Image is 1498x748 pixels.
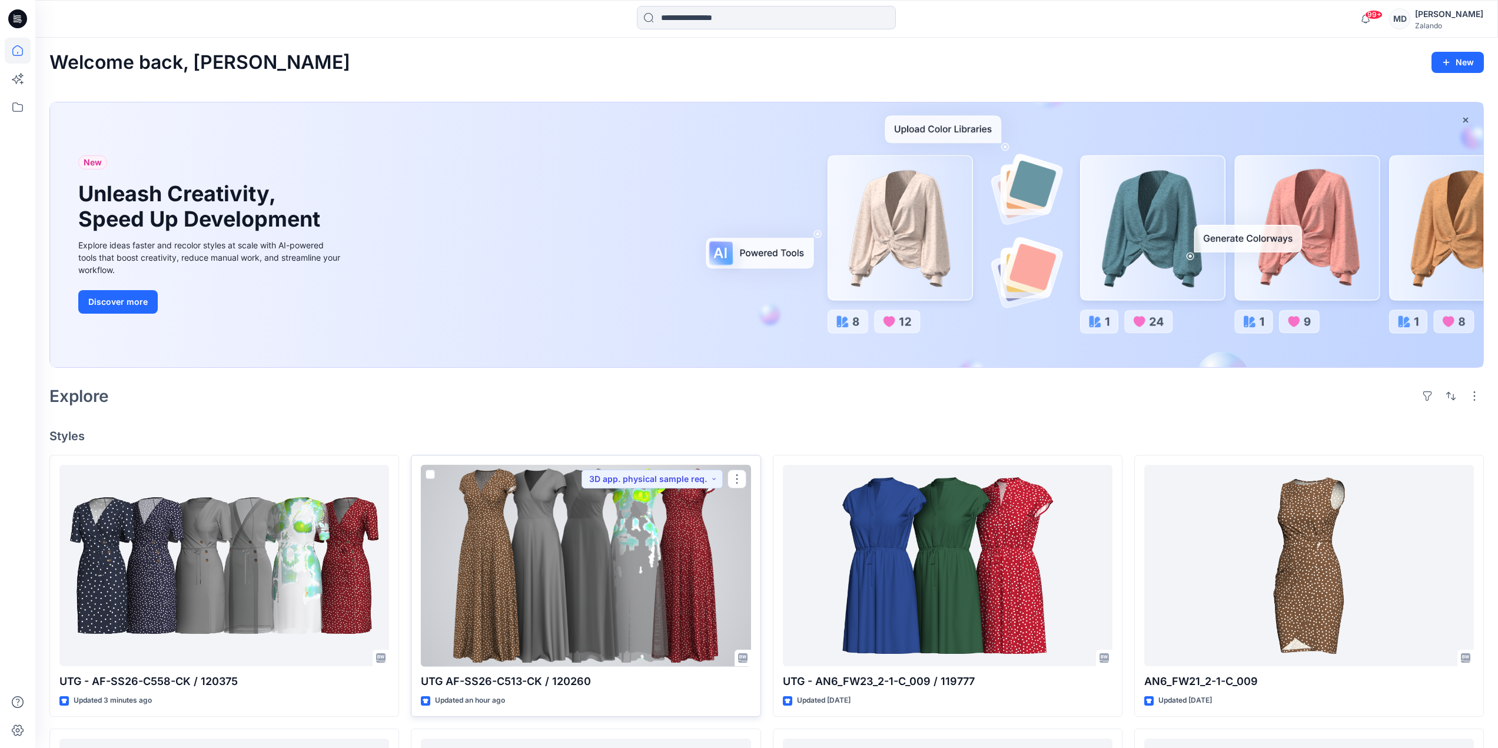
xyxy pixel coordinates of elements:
h2: Explore [49,387,109,405]
a: UTG - AN6_FW23_2-1-C_009 / 119777 [783,465,1112,667]
h2: Welcome back, [PERSON_NAME] [49,52,350,74]
a: UTG AF-SS26-C513-CK / 120260 [421,465,750,667]
button: Discover more [78,290,158,314]
button: New [1431,52,1484,73]
h1: Unleash Creativity, Speed Up Development [78,181,325,232]
p: Updated [DATE] [1158,694,1212,707]
div: MD [1389,8,1410,29]
a: Discover more [78,290,343,314]
a: UTG - AF-SS26-C558-CK / 120375 [59,465,389,667]
p: AN6_FW21_2-1-C_009 [1144,673,1474,690]
p: Updated 3 minutes ago [74,694,152,707]
p: UTG - AF-SS26-C558-CK / 120375 [59,673,389,690]
span: New [84,155,102,169]
div: Explore ideas faster and recolor styles at scale with AI-powered tools that boost creativity, red... [78,239,343,276]
p: UTG - AN6_FW23_2-1-C_009 / 119777 [783,673,1112,690]
p: Updated [DATE] [797,694,851,707]
a: AN6_FW21_2-1-C_009 [1144,465,1474,667]
div: Zalando [1415,21,1483,30]
p: UTG AF-SS26-C513-CK / 120260 [421,673,750,690]
p: Updated an hour ago [435,694,505,707]
h4: Styles [49,429,1484,443]
div: [PERSON_NAME] [1415,7,1483,21]
span: 99+ [1365,10,1383,19]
